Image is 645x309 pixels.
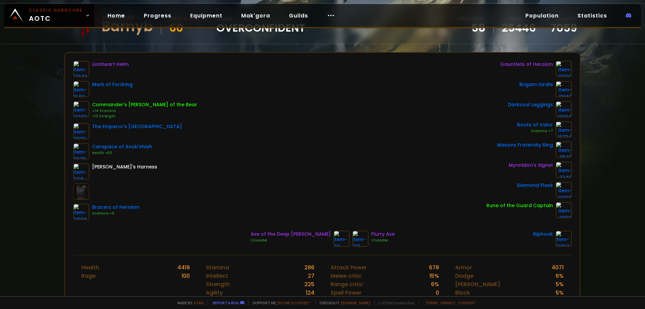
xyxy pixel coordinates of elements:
[248,300,311,305] span: Support me,
[284,9,313,23] a: Guilds
[441,300,455,305] a: Privacy
[556,280,564,288] div: 5 %
[206,272,228,280] div: Intellect
[306,288,314,297] div: 124
[334,231,350,247] img: item-811
[517,128,553,134] div: Stamina +7
[455,280,500,288] div: [PERSON_NAME]
[374,300,415,305] span: v. d752d5 - production
[371,238,395,243] div: Crusader
[497,142,553,149] div: Masons Fraternity Ring
[92,61,129,68] div: Lionheart Helm
[251,231,331,238] div: Axe of the Deep [PERSON_NAME]
[73,101,89,117] img: item-10383
[101,22,153,32] div: Barnyb
[315,300,370,305] span: Checkout
[572,9,612,23] a: Statistics
[181,272,190,280] div: 100
[556,272,564,280] div: 6 %
[216,23,305,33] span: Overconfident
[331,263,367,272] div: Attack Power
[193,300,204,305] a: a fan
[29,7,83,13] small: Classic Hardcore
[236,9,275,23] a: Mak'gora
[331,288,361,297] div: Spell Power
[556,288,564,297] div: 5 %
[92,101,197,108] div: Commander's [PERSON_NAME] of the Bear
[73,123,89,139] img: item-11930
[92,163,157,170] div: [PERSON_NAME]'s Harness
[552,263,564,272] div: 4071
[73,163,89,180] img: item-6125
[138,9,177,23] a: Progress
[206,288,223,297] div: Agility
[426,300,438,305] a: Terms
[185,9,228,23] a: Equipment
[92,211,139,216] div: Stamina +9
[556,101,572,117] img: item-19694
[341,300,370,305] a: [DOMAIN_NAME]
[29,7,83,24] span: AOTC
[92,123,182,130] div: The Emperor's [GEOGRAPHIC_DATA]
[519,81,553,88] div: Brigam Girdle
[213,300,239,305] a: Report a bug
[458,300,476,305] a: Consent
[92,114,197,119] div: +13 Strength
[81,263,99,272] div: Health
[556,121,572,138] img: item-16734
[517,182,553,189] div: Diamond Flask
[556,142,572,158] img: item-9533
[331,280,363,288] div: Range critic
[520,9,564,23] a: Population
[455,263,472,272] div: Armor
[556,162,572,178] img: item-2246
[556,81,572,97] img: item-13142
[73,204,89,220] img: item-21996
[73,143,89,159] img: item-11678
[92,204,139,211] div: Bracers of Heroism
[73,81,89,97] img: item-15411
[455,288,470,297] div: Block
[304,280,314,288] div: 225
[533,231,553,238] div: Riphook
[502,23,536,33] a: 25446
[206,263,229,272] div: Stamina
[308,272,314,280] div: 27
[92,108,197,114] div: +14 Stamina
[556,231,572,247] img: item-12653
[102,9,130,23] a: Home
[500,61,553,68] div: Gauntlets of Heroism
[92,143,152,150] div: Carapace of Anub'shiah
[177,263,190,272] div: 4419
[278,300,311,305] a: Buy me a coffee
[4,4,94,27] a: Classic HardcoreAOTC
[556,61,572,77] img: item-21998
[352,231,369,247] img: item-871
[92,81,133,88] div: Mark of Fordring
[331,272,362,280] div: Melee critic
[508,101,553,108] div: Darksoul Leggings
[304,263,314,272] div: 286
[92,150,152,156] div: Health +50
[429,272,439,280] div: 15 %
[173,300,204,305] span: Made by
[556,182,572,198] img: item-20130
[429,263,439,272] div: 678
[509,162,553,169] div: Myrmidon's Signet
[517,121,553,128] div: Boots of Valor
[216,14,305,33] div: guild
[251,238,331,243] div: Crusader
[486,202,553,209] div: Rune of the Guard Captain
[73,61,89,77] img: item-12640
[556,202,572,218] img: item-19120
[206,280,230,288] div: Strength
[458,23,485,33] div: 58
[455,272,473,280] div: Dodge
[431,280,439,288] div: 6 %
[81,272,95,280] div: Rage
[371,231,395,238] div: Flurry Axe
[436,288,439,297] div: 0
